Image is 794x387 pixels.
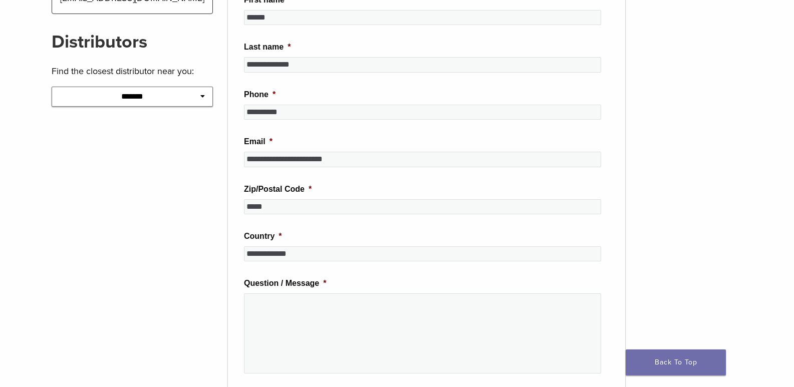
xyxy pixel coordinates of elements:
label: Email [244,137,273,147]
label: Question / Message [244,278,327,289]
h2: Distributors [52,30,213,54]
label: Phone [244,90,276,100]
a: Back To Top [626,349,726,375]
label: Last name [244,42,291,53]
p: Find the closest distributor near you: [52,64,213,79]
label: Zip/Postal Code [244,184,312,195]
label: Country [244,231,282,242]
